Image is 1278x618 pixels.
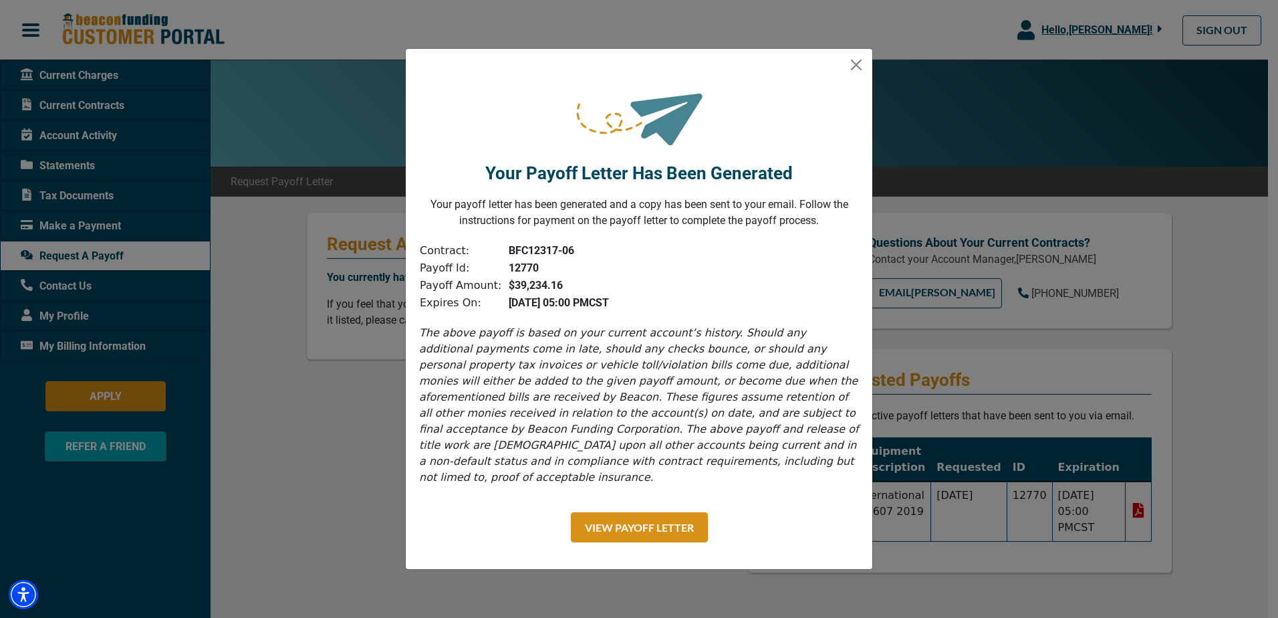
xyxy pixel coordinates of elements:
i: The above payoff is based on your current account’s history. Should any additional payments come ... [419,326,859,484]
td: Payoff Amount: [419,277,502,294]
img: request-sent.png [574,70,704,154]
b: [DATE] 05:00 PM CST [509,296,609,309]
b: $39,234.16 [509,279,563,292]
div: Accessibility Menu [9,580,38,609]
td: Payoff Id: [419,260,502,277]
td: Contract: [419,242,502,260]
button: Close [846,54,867,76]
p: Your payoff letter has been generated and a copy has been sent to your email. Follow the instruct... [416,197,862,229]
b: BFC12317-06 [509,244,574,257]
button: View Payoff Letter [571,512,708,542]
p: Your Payoff Letter Has Been Generated [485,161,793,187]
b: 12770 [509,262,539,274]
td: Expires On: [419,294,502,312]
